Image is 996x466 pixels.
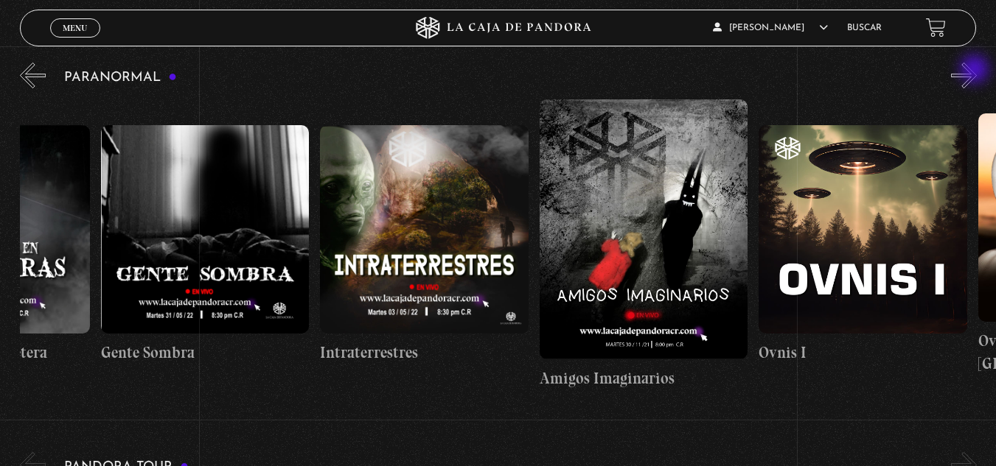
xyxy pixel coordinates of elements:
[759,341,967,364] h4: Ovnis I
[63,24,87,32] span: Menu
[20,63,46,88] button: Previous
[926,18,946,38] a: View your shopping cart
[847,24,882,32] a: Buscar
[58,35,92,46] span: Cerrar
[101,99,310,390] a: Gente Sombra
[320,341,529,364] h4: Intraterrestres
[759,99,967,390] a: Ovnis I
[64,71,177,85] h3: Paranormal
[713,24,828,32] span: [PERSON_NAME]
[540,99,748,390] a: Amigos Imaginarios
[101,341,310,364] h4: Gente Sombra
[951,63,977,88] button: Next
[540,367,748,390] h4: Amigos Imaginarios
[320,99,529,390] a: Intraterrestres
